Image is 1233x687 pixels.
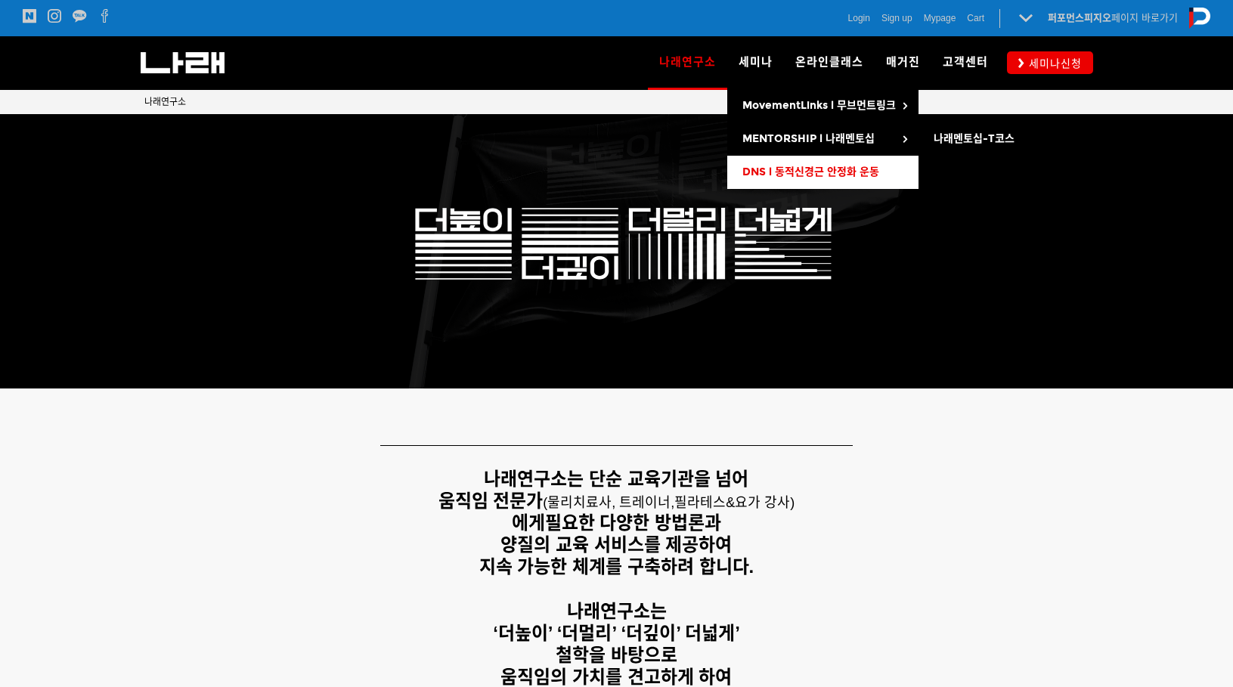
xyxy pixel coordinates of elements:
span: 세미나신청 [1024,56,1082,71]
span: 세미나 [739,55,773,69]
span: DNS l 동적신경근 안정화 운동 [742,166,879,178]
a: Login [848,11,870,26]
strong: 퍼포먼스피지오 [1048,12,1111,23]
a: 세미나 [727,36,784,89]
strong: 움직임 전문가 [438,490,544,511]
span: 물리치료사, 트레이너, [547,495,674,510]
a: MENTORSHIP l 나래멘토십 [727,122,919,156]
strong: 에게 [512,512,545,533]
strong: 움직임의 가치를 견고하게 하여 [500,667,732,687]
strong: 필요한 다양한 방법론과 [545,512,721,533]
a: 나래연구소 [648,36,727,89]
span: 매거진 [886,55,920,69]
a: 세미나신청 [1007,51,1093,73]
a: 퍼포먼스피지오페이지 바로가기 [1048,12,1178,23]
a: DNS l 동적신경근 안정화 운동 [727,156,919,189]
a: 온라인클래스 [784,36,875,89]
a: Mypage [924,11,956,26]
a: Sign up [881,11,912,26]
strong: 철학을 바탕으로 [556,645,677,665]
span: 나래멘토십-T코스 [934,132,1015,145]
a: 매거진 [875,36,931,89]
strong: 양질의 교육 서비스를 제공하여 [500,534,732,555]
a: 나래연구소 [144,94,186,110]
span: MENTORSHIP l 나래멘토십 [742,132,875,145]
span: 필라테스&요가 강사) [674,495,795,510]
strong: 나래연구소는 단순 교육기관을 넘어 [484,469,748,489]
a: 고객센터 [931,36,999,89]
strong: 지속 가능한 체계를 구축하려 합니다. [479,556,754,577]
a: Cart [967,11,984,26]
span: 나래연구소 [144,97,186,107]
span: 고객센터 [943,55,988,69]
span: 나래연구소 [659,50,716,74]
span: 온라인클래스 [795,55,863,69]
a: MovementLinks l 무브먼트링크 [727,89,919,122]
span: ( [543,495,674,510]
strong: 나래연구소는 [567,601,667,621]
a: 나래멘토십-T코스 [919,122,1039,156]
strong: ‘더높이’ ‘더멀리’ ‘더깊이’ 더넓게’ [493,623,740,643]
span: MovementLinks l 무브먼트링크 [742,99,896,112]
